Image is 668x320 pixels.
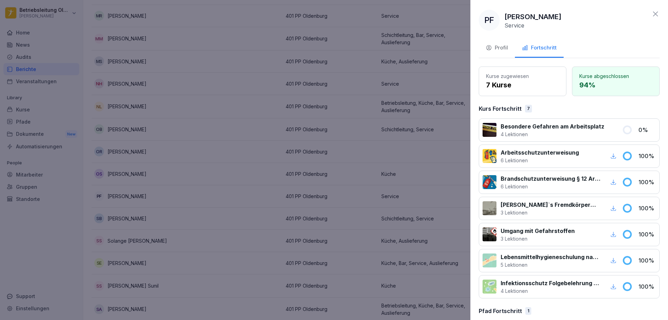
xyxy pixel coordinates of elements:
[501,279,601,287] p: Infektionsschutz Folgebelehrung (nach §43 IfSG)
[579,80,652,90] p: 94 %
[501,131,604,138] p: 4 Lektionen
[515,39,564,58] button: Fortschritt
[501,157,579,164] p: 6 Lektionen
[501,148,579,157] p: Arbeitsschutzunterweisung
[501,183,601,190] p: 6 Lektionen
[486,80,559,90] p: 7 Kurse
[504,11,562,22] p: [PERSON_NAME]
[638,230,656,239] p: 100 %
[486,72,559,80] p: Kurse zugewiesen
[501,253,601,261] p: Lebensmittelhygieneschulung nach EU-Verordnung (EG) Nr. 852 / 2004
[479,104,522,113] p: Kurs Fortschritt
[501,287,601,295] p: 4 Lektionen
[501,122,604,131] p: Besondere Gefahren am Arbeitsplatz
[638,152,656,160] p: 100 %
[501,261,601,268] p: 5 Lektionen
[638,204,656,212] p: 100 %
[479,10,500,31] div: PF
[525,105,532,112] div: 7
[501,201,601,209] p: [PERSON_NAME]`s Fremdkörpermanagement
[638,126,656,134] p: 0 %
[501,209,601,216] p: 3 Lektionen
[504,22,524,29] p: Service
[501,235,575,242] p: 3 Lektionen
[638,282,656,291] p: 100 %
[501,174,601,183] p: Brandschutzunterweisung § 12 ArbSchG
[638,178,656,186] p: 100 %
[525,307,531,315] div: 1
[501,227,575,235] p: Umgang mit Gefahrstoffen
[522,44,557,52] div: Fortschritt
[486,44,508,52] div: Profil
[479,39,515,58] button: Profil
[579,72,652,80] p: Kurse abgeschlossen
[479,307,522,315] p: Pfad Fortschritt
[638,256,656,265] p: 100 %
